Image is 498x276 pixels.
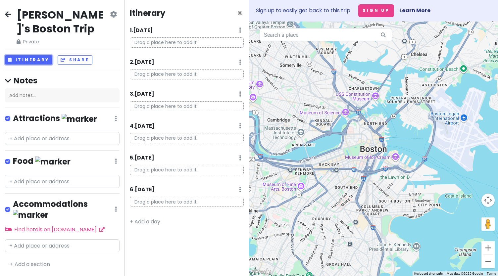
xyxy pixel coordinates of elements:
button: Keyboard shortcuts [414,271,443,276]
img: marker [35,157,71,167]
a: Terms (opens in new tab) [487,272,496,275]
h6: 1 . [DATE] [130,27,153,34]
button: Drag Pegman onto the map to open Street View [481,217,495,231]
span: Private [17,38,109,45]
input: + Add place or address [5,132,120,145]
p: Drag a place here to add it [130,197,244,207]
h4: Itinerary [130,8,165,18]
img: marker [62,114,97,124]
p: Drag a place here to add it [130,165,244,175]
a: + Add a day [130,218,160,225]
p: Drag a place here to add it [130,101,244,112]
input: + Add place or address [5,175,120,188]
input: + Add place or address [5,239,120,253]
button: Close [237,9,242,17]
button: Map camera controls [481,194,495,207]
a: Find hotels on [DOMAIN_NAME] [5,226,105,233]
button: Share [58,55,92,65]
span: Map data ©2025 Google [447,272,483,275]
img: Google [251,267,273,276]
h4: Attractions [13,113,97,124]
p: Drag a place here to add it [130,37,244,48]
a: + Add a section [10,260,50,268]
a: Learn More [399,7,430,14]
h6: 3 . [DATE] [130,91,154,98]
p: Drag a place here to add it [130,133,244,143]
h4: Accommodations [13,199,115,220]
h6: 2 . [DATE] [130,59,154,66]
input: Search a place [260,28,392,41]
h6: 6 . [DATE] [130,186,155,193]
img: marker [13,210,48,220]
h4: Notes [5,75,120,86]
span: Close itinerary [237,8,242,19]
div: Add notes... [5,88,120,102]
button: Zoom out [481,255,495,268]
button: Itinerary [5,55,52,65]
a: Open this area in Google Maps (opens a new window) [251,267,273,276]
h6: 4 . [DATE] [130,123,155,130]
button: Sign Up [358,4,394,17]
button: Zoom in [481,241,495,254]
h6: 5 . [DATE] [130,155,154,161]
p: Drag a place here to add it [130,69,244,79]
h2: [PERSON_NAME]'s Boston Trip [17,8,109,35]
h4: Food [13,156,71,167]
